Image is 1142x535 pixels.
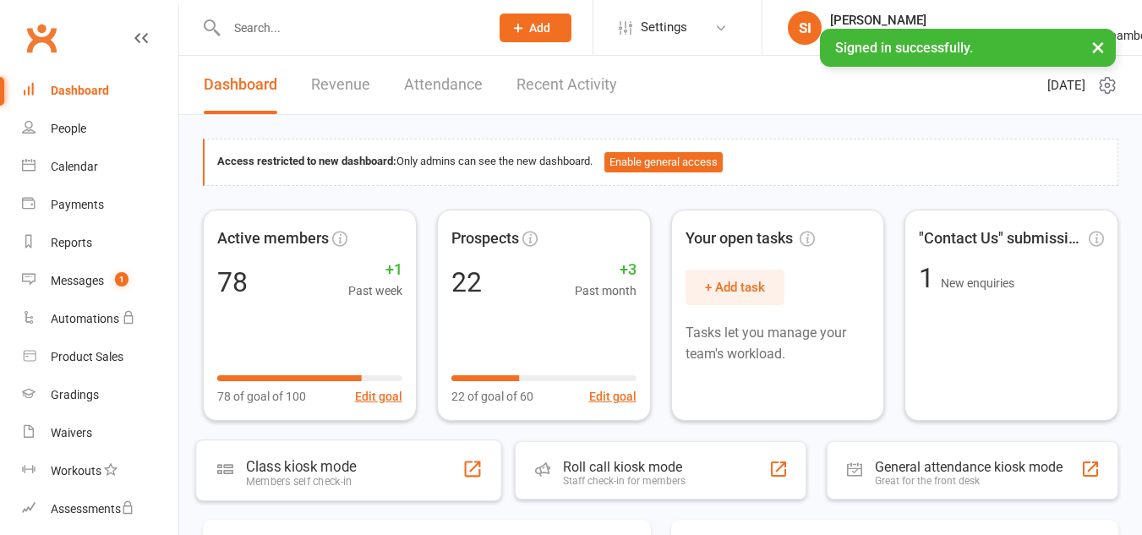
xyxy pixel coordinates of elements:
div: Calendar [51,160,98,173]
div: 22 [451,269,482,296]
a: Dashboard [22,72,178,110]
a: Clubworx [20,17,63,59]
button: Add [500,14,571,42]
span: Your open tasks [686,227,815,251]
span: Add [529,21,550,35]
span: 22 of goal of 60 [451,387,533,406]
div: Members self check-in [246,475,356,488]
div: Only admins can see the new dashboard. [217,152,1105,172]
div: Dashboard [51,84,109,97]
a: Assessments [22,490,178,528]
a: Payments [22,186,178,224]
span: Past week [348,281,402,300]
a: Automations [22,300,178,338]
span: 1 [919,262,941,294]
div: Reports [51,236,92,249]
div: People [51,122,86,135]
div: Roll call kiosk mode [563,459,686,475]
div: Payments [51,198,104,211]
div: Automations [51,312,119,325]
input: Search... [221,16,478,40]
div: Assessments [51,502,134,516]
button: Enable general access [604,152,723,172]
a: Revenue [311,56,370,114]
a: Messages 1 [22,262,178,300]
strong: Access restricted to new dashboard: [217,155,396,167]
div: Product Sales [51,350,123,363]
div: Waivers [51,426,92,439]
span: Past month [575,281,637,300]
div: Gradings [51,388,99,401]
div: Messages [51,274,104,287]
a: Workouts [22,452,178,490]
button: + Add task [686,270,784,305]
a: People [22,110,178,148]
span: [DATE] [1047,75,1085,96]
a: Waivers [22,414,178,452]
a: Reports [22,224,178,262]
span: New enquiries [941,276,1014,290]
span: Settings [641,8,687,46]
button: Edit goal [355,387,402,406]
p: Tasks let you manage your team's workload. [686,322,871,365]
span: +1 [348,258,402,282]
div: Staff check-in for members [563,475,686,487]
div: Workouts [51,464,101,478]
span: Active members [217,227,329,251]
div: General attendance kiosk mode [875,459,1063,475]
a: Recent Activity [516,56,617,114]
a: Dashboard [204,56,277,114]
a: Calendar [22,148,178,186]
div: Class kiosk mode [246,458,356,475]
span: 1 [115,272,128,287]
button: Edit goal [589,387,637,406]
a: Gradings [22,376,178,414]
span: 78 of goal of 100 [217,387,306,406]
span: +3 [575,258,637,282]
div: SI [788,11,822,45]
button: × [1083,29,1113,65]
span: Signed in successfully. [835,40,973,56]
span: "Contact Us" submissions [919,227,1085,251]
a: Product Sales [22,338,178,376]
div: Great for the front desk [875,475,1063,487]
span: Prospects [451,227,519,251]
div: 78 [217,269,248,296]
a: Attendance [404,56,483,114]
